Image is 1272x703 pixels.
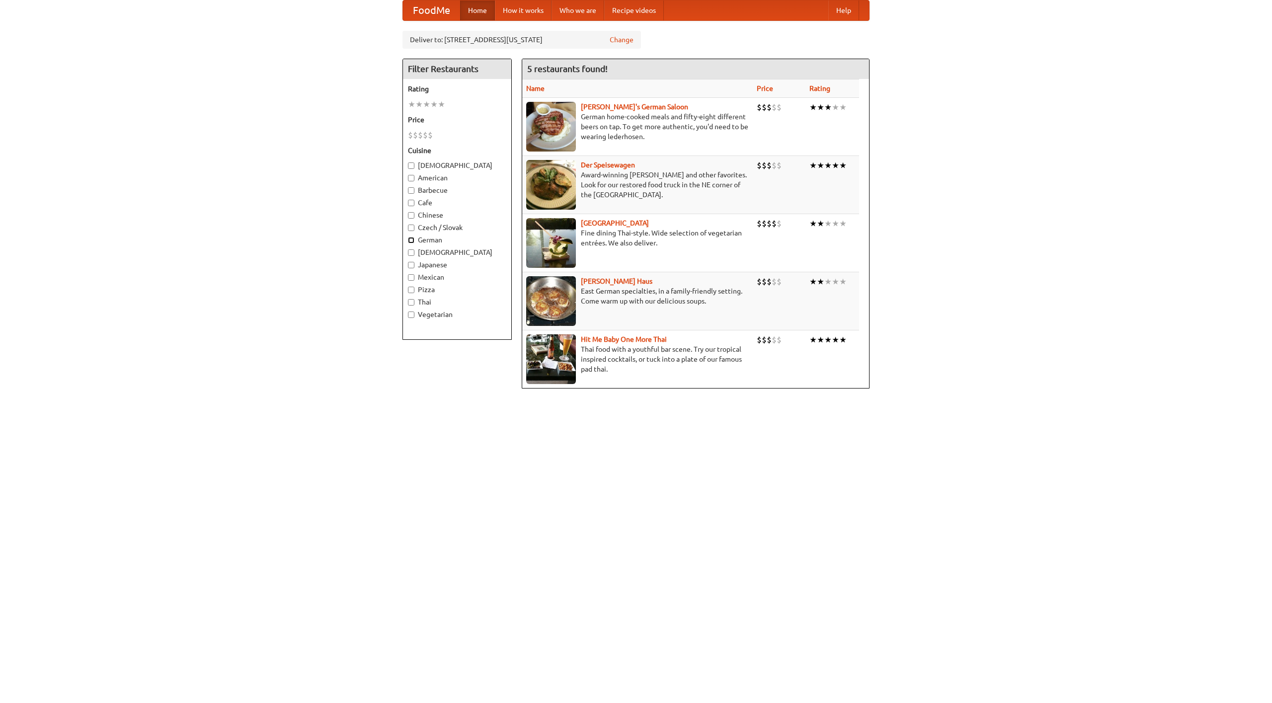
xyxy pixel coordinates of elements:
p: Fine dining Thai-style. Wide selection of vegetarian entrées. We also deliver. [526,228,749,248]
input: Japanese [408,262,414,268]
label: Czech / Slovak [408,223,506,233]
input: American [408,175,414,181]
li: $ [767,218,772,229]
li: $ [762,218,767,229]
li: ★ [839,218,847,229]
li: ★ [415,99,423,110]
li: ★ [817,276,824,287]
li: $ [762,160,767,171]
li: $ [757,218,762,229]
li: ★ [809,334,817,345]
label: Thai [408,297,506,307]
li: ★ [832,218,839,229]
a: Home [460,0,495,20]
li: $ [408,130,413,141]
h4: Filter Restaurants [403,59,511,79]
li: $ [428,130,433,141]
a: Der Speisewagen [581,161,635,169]
li: ★ [809,160,817,171]
li: $ [767,102,772,113]
li: ★ [809,276,817,287]
img: speisewagen.jpg [526,160,576,210]
a: Change [610,35,634,45]
label: German [408,235,506,245]
img: kohlhaus.jpg [526,276,576,326]
p: German home-cooked meals and fifty-eight different beers on tap. To get more authentic, you'd nee... [526,112,749,142]
a: Help [828,0,859,20]
label: Vegetarian [408,310,506,319]
label: American [408,173,506,183]
li: ★ [438,99,445,110]
a: Name [526,84,545,92]
input: Cafe [408,200,414,206]
li: ★ [430,99,438,110]
li: ★ [832,102,839,113]
a: [PERSON_NAME]'s German Saloon [581,103,688,111]
input: Mexican [408,274,414,281]
input: Thai [408,299,414,306]
li: ★ [824,334,832,345]
li: $ [772,102,777,113]
input: Czech / Slovak [408,225,414,231]
p: Award-winning [PERSON_NAME] and other favorites. Look for our restored food truck in the NE corne... [526,170,749,200]
a: Hit Me Baby One More Thai [581,335,667,343]
p: East German specialties, in a family-friendly setting. Come warm up with our delicious soups. [526,286,749,306]
li: $ [777,218,782,229]
label: [DEMOGRAPHIC_DATA] [408,160,506,170]
li: $ [777,160,782,171]
li: $ [767,276,772,287]
li: $ [423,130,428,141]
li: ★ [839,102,847,113]
li: ★ [824,102,832,113]
li: ★ [817,160,824,171]
a: How it works [495,0,552,20]
input: German [408,237,414,243]
a: Price [757,84,773,92]
input: Vegetarian [408,312,414,318]
h5: Rating [408,84,506,94]
li: ★ [817,334,824,345]
a: [PERSON_NAME] Haus [581,277,652,285]
li: $ [757,160,762,171]
li: ★ [817,218,824,229]
label: Barbecue [408,185,506,195]
a: Recipe videos [604,0,664,20]
li: ★ [824,276,832,287]
li: ★ [809,218,817,229]
li: $ [757,102,762,113]
label: Cafe [408,198,506,208]
div: Deliver to: [STREET_ADDRESS][US_STATE] [402,31,641,49]
li: ★ [839,276,847,287]
li: $ [757,334,762,345]
li: ★ [832,160,839,171]
input: Chinese [408,212,414,219]
label: [DEMOGRAPHIC_DATA] [408,247,506,257]
li: ★ [832,334,839,345]
li: $ [418,130,423,141]
h5: Price [408,115,506,125]
img: satay.jpg [526,218,576,268]
b: [GEOGRAPHIC_DATA] [581,219,649,227]
img: babythai.jpg [526,334,576,384]
li: $ [762,276,767,287]
label: Mexican [408,272,506,282]
ng-pluralize: 5 restaurants found! [527,64,608,74]
li: ★ [824,218,832,229]
p: Thai food with a youthful bar scene. Try our tropical inspired cocktails, or tuck into a plate of... [526,344,749,374]
input: Barbecue [408,187,414,194]
li: $ [772,276,777,287]
li: ★ [839,160,847,171]
li: ★ [832,276,839,287]
li: $ [762,334,767,345]
li: $ [777,102,782,113]
li: ★ [839,334,847,345]
a: FoodMe [403,0,460,20]
li: ★ [824,160,832,171]
input: [DEMOGRAPHIC_DATA] [408,249,414,256]
li: $ [413,130,418,141]
li: ★ [423,99,430,110]
a: Who we are [552,0,604,20]
li: $ [757,276,762,287]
